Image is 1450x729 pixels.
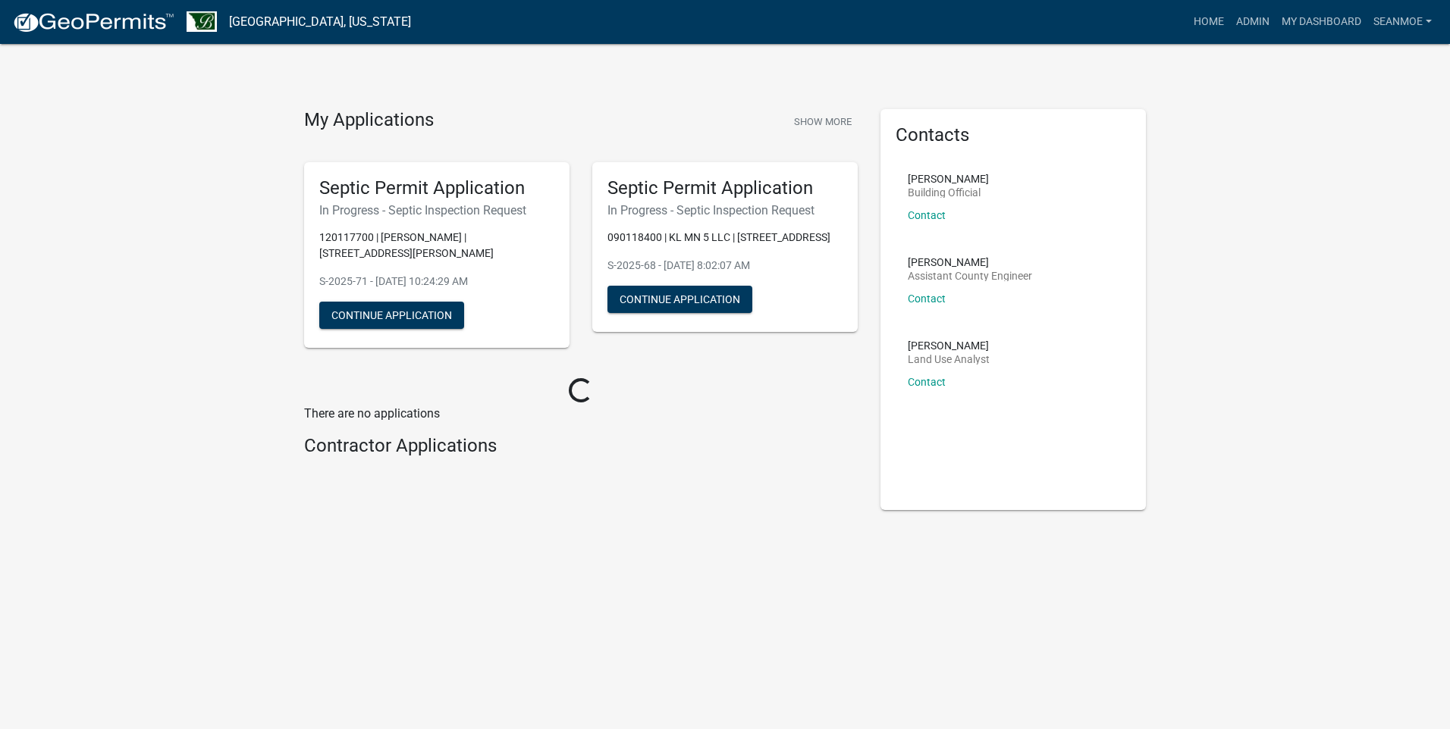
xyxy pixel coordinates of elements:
[319,302,464,329] button: Continue Application
[1276,8,1367,36] a: My Dashboard
[304,435,858,463] wm-workflow-list-section: Contractor Applications
[788,109,858,134] button: Show More
[908,209,946,221] a: Contact
[229,9,411,35] a: [GEOGRAPHIC_DATA], [US_STATE]
[607,177,843,199] h5: Septic Permit Application
[908,354,990,364] p: Land Use Analyst
[319,203,554,217] h6: In Progress - Septic Inspection Request
[607,286,752,313] button: Continue Application
[896,124,1131,146] h5: Contacts
[1367,8,1438,36] a: SeanMoe
[908,376,946,388] a: Contact
[319,177,554,199] h5: Septic Permit Application
[1188,8,1230,36] a: Home
[304,405,858,423] p: There are no applications
[908,340,990,351] p: [PERSON_NAME]
[908,271,1032,281] p: Assistant County Engineer
[908,257,1032,268] p: [PERSON_NAME]
[607,258,843,274] p: S-2025-68 - [DATE] 8:02:07 AM
[304,109,434,132] h4: My Applications
[304,435,858,457] h4: Contractor Applications
[908,174,989,184] p: [PERSON_NAME]
[607,203,843,217] h6: In Progress - Septic Inspection Request
[908,187,989,198] p: Building Official
[187,11,217,32] img: Benton County, Minnesota
[319,230,554,261] p: 120117700 | [PERSON_NAME] | [STREET_ADDRESS][PERSON_NAME]
[607,230,843,246] p: 090118400 | KL MN 5 LLC | [STREET_ADDRESS]
[908,293,946,305] a: Contact
[1230,8,1276,36] a: Admin
[319,274,554,289] p: S-2025-71 - [DATE] 10:24:29 AM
